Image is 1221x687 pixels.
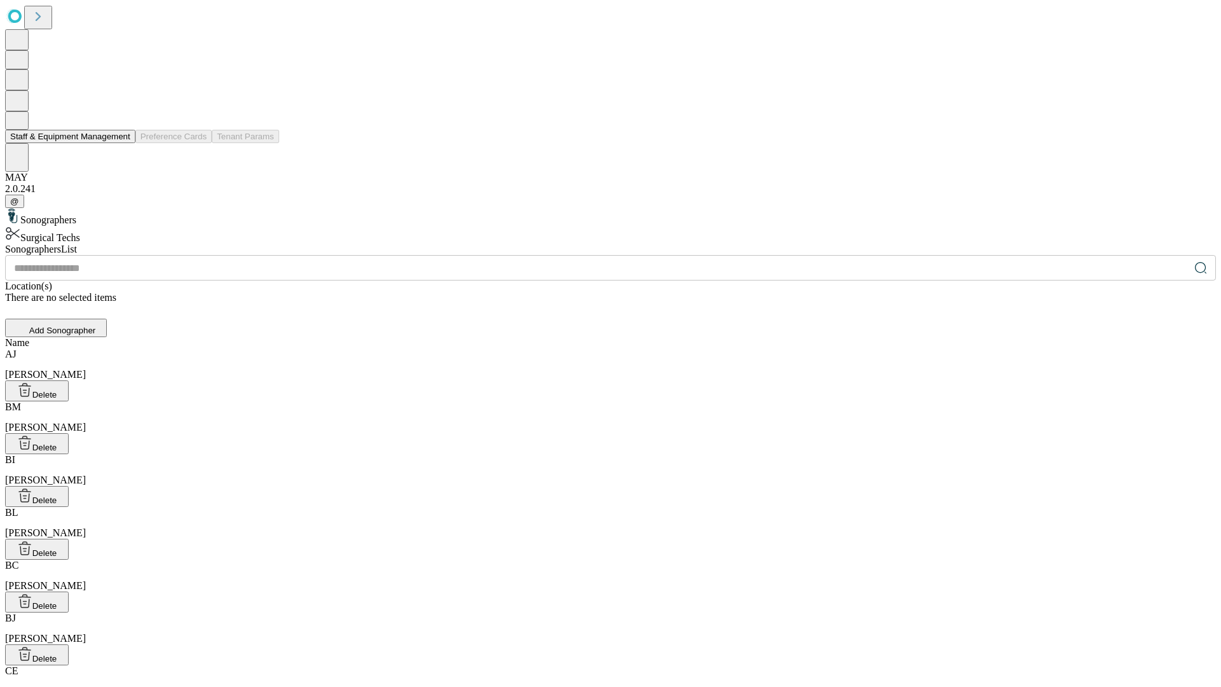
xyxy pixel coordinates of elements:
[32,654,57,663] span: Delete
[5,183,1216,195] div: 2.0.241
[5,208,1216,226] div: Sonographers
[5,319,107,337] button: Add Sonographer
[5,560,1216,592] div: [PERSON_NAME]
[5,226,1216,244] div: Surgical Techs
[32,548,57,558] span: Delete
[5,613,1216,644] div: [PERSON_NAME]
[5,244,1216,255] div: Sonographers List
[5,380,69,401] button: Delete
[5,349,17,359] span: AJ
[5,337,1216,349] div: Name
[5,454,1216,486] div: [PERSON_NAME]
[5,292,1216,303] div: There are no selected items
[5,195,24,208] button: @
[5,539,69,560] button: Delete
[5,507,1216,539] div: [PERSON_NAME]
[32,443,57,452] span: Delete
[5,665,18,676] span: CE
[32,496,57,505] span: Delete
[5,486,69,507] button: Delete
[5,433,69,454] button: Delete
[135,130,212,143] button: Preference Cards
[32,601,57,611] span: Delete
[5,172,1216,183] div: MAY
[32,390,57,399] span: Delete
[5,613,16,623] span: BJ
[5,560,18,571] span: BC
[5,281,52,291] span: Location(s)
[5,401,21,412] span: BM
[5,130,135,143] button: Staff & Equipment Management
[5,401,1216,433] div: [PERSON_NAME]
[5,592,69,613] button: Delete
[29,326,95,335] span: Add Sonographer
[5,349,1216,380] div: [PERSON_NAME]
[212,130,279,143] button: Tenant Params
[5,454,15,465] span: BI
[10,197,19,206] span: @
[5,507,18,518] span: BL
[5,644,69,665] button: Delete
